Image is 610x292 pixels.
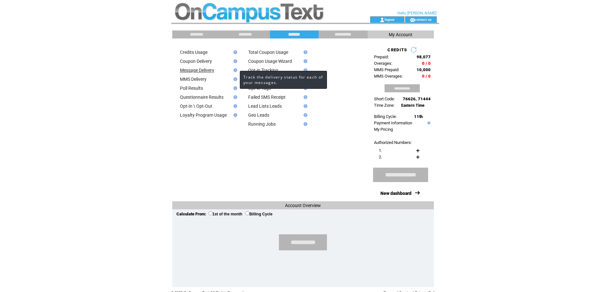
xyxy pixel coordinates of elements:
img: help.gif [302,104,307,108]
a: Credits Usage [180,50,207,55]
a: Message Delivery [180,68,214,73]
a: Lead Lists Leads [248,104,282,109]
a: Total Coupon Usage [248,50,288,55]
span: MMS Overages: [374,74,403,79]
span: 11th [414,114,423,119]
img: help.gif [302,113,307,117]
a: MMS Delivery [180,77,207,82]
a: Opt-in Tracking [248,68,278,73]
a: Payment Information [374,121,412,125]
span: 10,000 [417,67,431,72]
input: Billing Cycle [245,211,249,215]
span: Time Zone: [374,103,394,108]
span: Eastern Time [401,103,425,108]
img: help.gif [232,113,237,117]
span: Account Overview [285,203,321,208]
img: help.gif [232,50,237,54]
img: help.gif [302,59,307,63]
a: Running Jobs [248,121,276,127]
a: logout [385,17,394,21]
img: help.gif [302,122,307,126]
img: help.gif [302,95,307,99]
img: help.gif [302,50,307,54]
span: Calculate From: [176,212,206,216]
a: My Pricing [374,127,393,132]
span: CREDITS [387,47,407,52]
img: help.gif [426,121,430,124]
span: Authorized Numbers: [374,140,412,145]
span: 1. [379,148,382,153]
span: MMS Prepaid: [374,67,399,72]
span: My Account [389,32,412,37]
a: Coupon Usage Wizard [248,59,292,64]
span: Overages: [374,61,392,66]
img: help.gif [232,77,237,81]
img: help.gif [232,59,237,63]
a: Coupon Delivery [180,59,212,64]
span: Track the delivery status for each of your messages. [243,74,323,85]
img: account_icon.gif [380,17,385,22]
span: Prepaid: [374,54,389,59]
img: help.gif [232,95,237,99]
a: Geo Leads [248,113,269,118]
a: Opt-In \ Opt-Out [180,104,212,109]
span: 76626, 71444 [403,96,431,101]
label: 1st of the month [208,212,242,216]
img: help.gif [232,68,237,72]
span: 2. [379,154,382,159]
input: 1st of the month [208,211,213,215]
span: Short Code: [374,96,395,101]
a: Questionnaire Results [180,95,224,100]
a: contact us [415,17,432,21]
label: Billing Cycle [245,212,272,216]
span: Hello [PERSON_NAME] [397,11,436,15]
img: help.gif [302,68,307,72]
span: Billing Cycle: [374,114,397,119]
img: help.gif [232,86,237,90]
img: contact_us_icon.gif [410,17,415,22]
span: 98,077 [417,54,431,59]
span: 0 / 0 [422,61,431,66]
a: Loyalty Program Usage [180,113,227,118]
a: Failed SMS Receipt [248,95,286,100]
img: help.gif [232,104,237,108]
a: Poll Results [180,86,203,91]
a: New dashboard [380,191,411,196]
span: 0 / 0 [422,74,431,79]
